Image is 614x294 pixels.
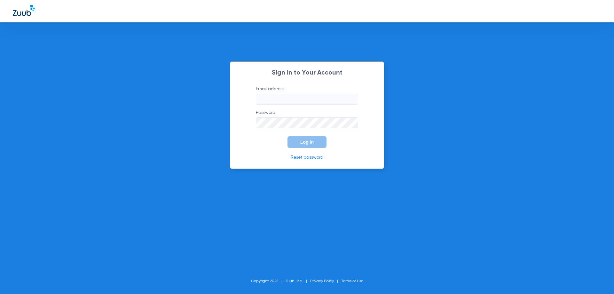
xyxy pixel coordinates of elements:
img: Zuub Logo [13,5,35,16]
input: Email address [256,94,358,105]
input: Password [256,117,358,128]
label: Email address [256,86,358,105]
li: Copyright 2025 [251,278,286,284]
a: Reset password [291,155,323,160]
span: Log In [300,139,314,145]
a: Terms of Use [341,279,363,283]
label: Password [256,109,358,128]
a: Privacy Policy [310,279,334,283]
button: Log In [287,136,327,148]
li: Zuub, Inc. [286,278,310,284]
h2: Sign In to Your Account [246,70,368,76]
